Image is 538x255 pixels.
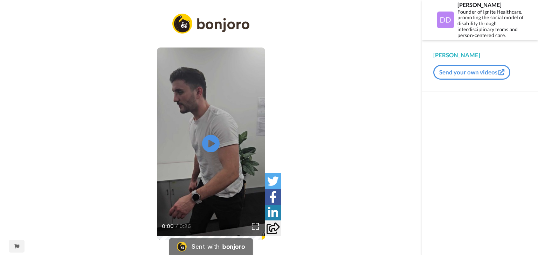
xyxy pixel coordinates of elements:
img: Full screen [252,223,259,230]
a: Bonjoro LogoSent withbonjoro [169,238,253,255]
div: bonjoro [222,243,245,250]
div: [PERSON_NAME] [457,1,526,8]
span: 0:00 [162,222,174,231]
img: Profile Image [437,12,454,28]
span: 0:26 [179,222,192,231]
div: [PERSON_NAME] [433,51,527,59]
div: Sent with [192,243,220,250]
button: Send your own videos [433,65,510,80]
img: logo_full.png [172,14,249,34]
img: Bonjoro Logo [177,242,187,252]
div: Founder of Ignite Healthcare, promoting the social model of disability through interdisciplinary ... [457,9,526,38]
span: / [175,222,178,231]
